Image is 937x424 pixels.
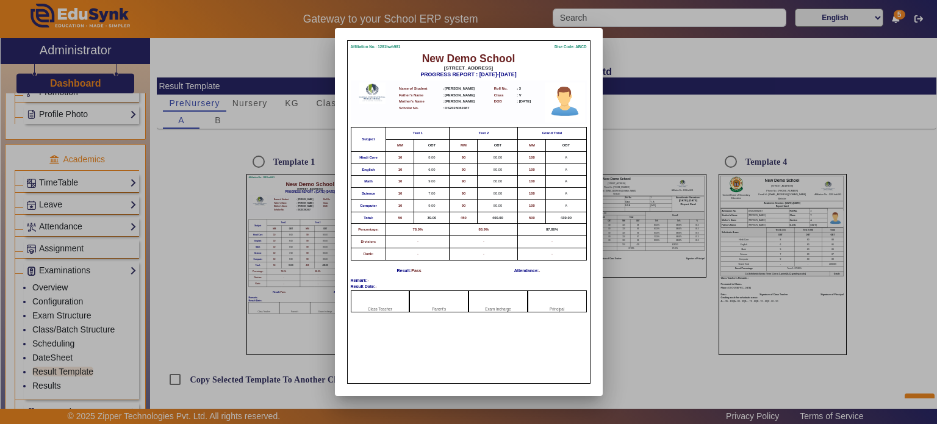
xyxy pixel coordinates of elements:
td: : [PERSON_NAME] [442,98,490,105]
td: : 3 [516,85,539,92]
td: : DS2023062467 [442,105,490,112]
div: Parent's [409,290,468,312]
th: OBT [478,140,518,152]
h1: New Demo School [351,52,587,65]
th: Subject [351,128,386,152]
td: 500 [518,212,546,224]
td: - [386,236,450,248]
td: Science [351,188,386,200]
td: - [450,236,518,248]
td: A [546,199,586,212]
td: 10 [386,199,414,212]
th: MM [450,140,478,152]
th: Mother's Name [398,98,442,105]
th: Class [491,92,516,99]
td: 100 [518,163,546,176]
td: Hindi Core [351,151,386,163]
td: - [450,248,518,260]
td: 90 [450,176,478,188]
td: 9.00 [414,199,450,212]
td: 80.00 [478,199,518,212]
td: 400.00 [478,212,518,224]
img: profile.png [545,82,585,123]
td: 10 [386,188,414,200]
td: 87.80% [518,224,586,236]
td: A [546,151,586,163]
td: Percentage: [351,224,386,236]
td: 80.00 [478,163,518,176]
td: 80.00 [478,151,518,163]
th: Father's Name [398,92,442,99]
div: Remark: [351,278,587,284]
td: - [386,248,450,260]
td: English [351,163,386,176]
td: 90 [450,151,478,163]
td: 78.0% [386,224,450,236]
img: School Logo [352,82,392,104]
td: 100 [518,199,546,212]
th: MM [386,140,414,152]
h6: [STREET_ADDRESS] [351,65,587,71]
td: 450 [450,212,478,224]
td: 50 [386,212,414,224]
td: 39.00 [414,212,450,224]
td: 100 [518,188,546,200]
span: - [539,268,540,273]
div: Exam Incharge [468,290,528,312]
td: 439.00 [546,212,586,224]
td: : [PERSON_NAME] [442,92,490,99]
th: DOB [491,98,516,105]
span: - [375,284,376,289]
span: - [368,278,369,282]
td: 90 [450,163,478,176]
td: Computer [351,199,386,212]
td: 6.00 [414,163,450,176]
th: OBT [546,140,586,152]
span: Result: [397,268,412,273]
th: Test 2 [450,128,518,140]
div: Result Date: [351,284,587,290]
td: A [546,188,586,200]
div: Principal [528,290,587,312]
th: MM [518,140,546,152]
p: Dise Code: ABCD [555,44,587,49]
th: Scholar No. [398,105,442,112]
th: Roll No. [491,85,516,92]
td: Division: [351,236,386,248]
td: 100 [518,176,546,188]
td: 100 [518,151,546,163]
td: 88.9% [450,224,518,236]
td: : [PERSON_NAME] [442,85,490,92]
td: Total: [351,212,386,224]
th: Test 1 [386,128,450,140]
td: 80.00 [478,176,518,188]
td: Math [351,176,386,188]
td: - [518,248,586,260]
div: Attendance: [514,268,540,275]
div: Class Teacher [351,290,410,312]
p: Affiliation No.: 1281hwh981 [351,44,401,49]
td: Rank: [351,248,386,260]
td: 80.00 [478,188,518,200]
td: 7.00 [414,188,450,200]
td: 90 [450,188,478,200]
td: : [DATE] [516,98,539,105]
td: - [518,236,586,248]
td: A [546,163,586,176]
th: Name of Student [398,85,442,92]
td: 90 [450,199,478,212]
td: 10 [386,163,414,176]
td: 8.00 [414,151,450,163]
td: 9.00 [414,176,450,188]
span: Pass [411,268,421,273]
td: 10 [386,176,414,188]
td: 10 [386,151,414,163]
b: PROGRESS REPORT : [DATE]-[DATE] [420,71,516,77]
th: OBT [414,140,450,152]
th: Grand Total [518,128,586,140]
td: : V [516,92,539,99]
td: A [546,176,586,188]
